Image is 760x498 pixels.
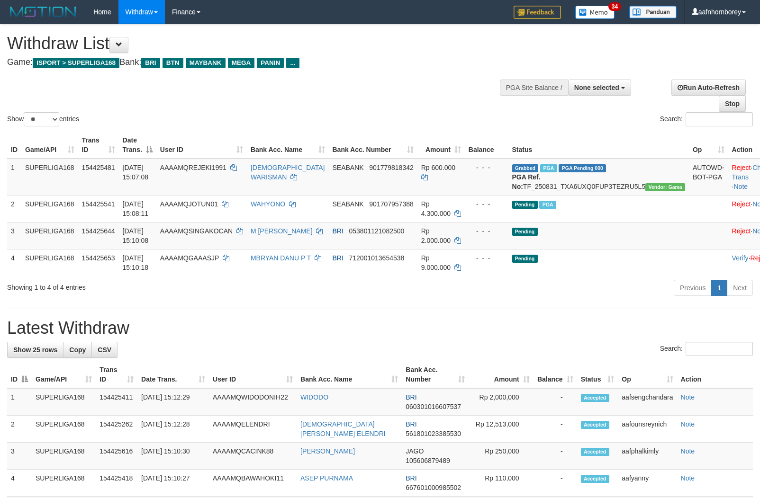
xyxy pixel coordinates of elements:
[512,255,538,263] span: Pending
[300,393,328,401] a: WIDODO
[686,342,753,356] input: Search:
[581,448,609,456] span: Accepted
[63,342,92,358] a: Copy
[732,200,751,208] a: Reject
[534,470,577,497] td: -
[608,2,621,11] span: 34
[508,159,689,196] td: TF_250831_TXA6UXQ0FUP3TEZRU5L5
[534,443,577,470] td: -
[141,58,160,68] span: BRI
[618,361,677,388] th: Op: activate to sort column ascending
[406,474,416,482] span: BRI
[500,80,568,96] div: PGA Site Balance /
[209,388,297,416] td: AAAAMQWIDODONIH22
[469,199,505,209] div: - - -
[681,420,695,428] a: Note
[469,388,534,416] td: Rp 2,000,000
[512,164,539,172] span: Grabbed
[681,474,695,482] a: Note
[21,132,78,159] th: Game/API: activate to sort column ascending
[137,361,209,388] th: Date Trans.: activate to sort column ascending
[137,416,209,443] td: [DATE] 15:12:28
[559,164,606,172] span: PGA Pending
[156,132,247,159] th: User ID: activate to sort column ascending
[512,201,538,209] span: Pending
[469,470,534,497] td: Rp 110,000
[629,6,677,18] img: panduan.png
[7,112,79,126] label: Show entries
[297,361,402,388] th: Bank Acc. Name: activate to sort column ascending
[123,200,149,217] span: [DATE] 15:08:11
[160,164,226,171] span: AAAAMQREJEKI1991
[286,58,299,68] span: ...
[7,279,309,292] div: Showing 1 to 4 of 4 entries
[300,474,353,482] a: ASEP PURNAMA
[7,34,497,53] h1: Withdraw List
[251,200,285,208] a: WAHYONO
[247,132,329,159] th: Bank Acc. Name: activate to sort column ascending
[209,470,297,497] td: AAAAMQBAWAHOKI11
[534,361,577,388] th: Balance: activate to sort column ascending
[406,393,416,401] span: BRI
[7,416,32,443] td: 2
[581,394,609,402] span: Accepted
[369,164,413,171] span: Copy 901779818342 to clipboard
[719,96,746,112] a: Stop
[333,200,364,208] span: SEABANK
[732,164,751,171] a: Reject
[677,361,753,388] th: Action
[508,132,689,159] th: Status
[13,346,57,354] span: Show 25 rows
[123,227,149,244] span: [DATE] 15:10:08
[137,443,209,470] td: [DATE] 15:10:30
[7,222,21,249] td: 3
[82,254,115,262] span: 154425653
[618,470,677,497] td: aafyanny
[581,475,609,483] span: Accepted
[7,159,21,196] td: 1
[228,58,255,68] span: MEGA
[465,132,508,159] th: Balance
[137,388,209,416] td: [DATE] 15:12:29
[137,470,209,497] td: [DATE] 15:10:27
[186,58,226,68] span: MAYBANK
[369,200,413,208] span: Copy 901707957388 to clipboard
[469,443,534,470] td: Rp 250,000
[96,470,137,497] td: 154425418
[33,58,119,68] span: ISPORT > SUPERLIGA168
[123,164,149,181] span: [DATE] 15:07:08
[32,470,96,497] td: SUPERLIGA168
[512,173,541,190] b: PGA Ref. No:
[163,58,183,68] span: BTN
[406,420,416,428] span: BRI
[251,254,311,262] a: MBRYAN DANU P T
[251,164,325,181] a: [DEMOGRAPHIC_DATA] WARISMAN
[21,195,78,222] td: SUPERLIGA168
[300,447,355,455] a: [PERSON_NAME]
[732,227,751,235] a: Reject
[512,228,538,236] span: Pending
[7,470,32,497] td: 4
[577,361,618,388] th: Status: activate to sort column ascending
[618,388,677,416] td: aafsengchandara
[514,6,561,19] img: Feedback.jpg
[257,58,284,68] span: PANIN
[123,254,149,271] span: [DATE] 15:10:18
[417,132,465,159] th: Amount: activate to sort column ascending
[732,254,749,262] a: Verify
[7,132,21,159] th: ID
[7,443,32,470] td: 3
[7,58,497,67] h4: Game: Bank:
[349,254,405,262] span: Copy 712001013654538 to clipboard
[333,164,364,171] span: SEABANK
[21,159,78,196] td: SUPERLIGA168
[469,226,505,236] div: - - -
[406,484,461,491] span: Copy 667601000985502 to clipboard
[618,416,677,443] td: aafounsreynich
[96,416,137,443] td: 154425262
[7,319,753,338] h1: Latest Withdraw
[540,164,557,172] span: Marked by aafounsreynich
[402,361,469,388] th: Bank Acc. Number: activate to sort column ascending
[660,112,753,126] label: Search:
[711,280,727,296] a: 1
